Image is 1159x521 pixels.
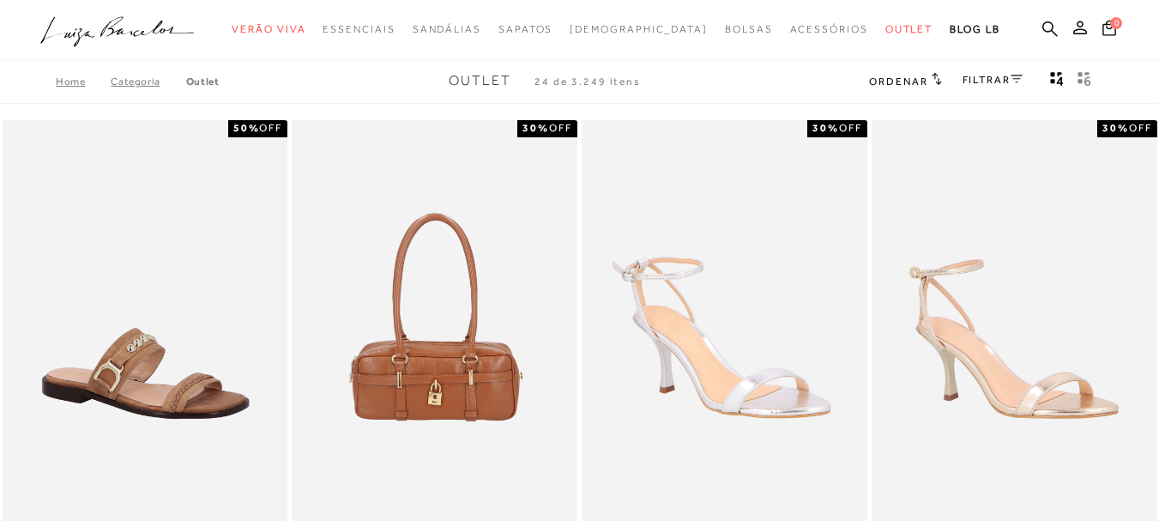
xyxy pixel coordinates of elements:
strong: 30% [1102,122,1129,134]
span: Ordenar [869,76,927,88]
span: Bolsas [725,23,773,35]
a: noSubCategoriesText [725,14,773,45]
a: noSubCategoriesText [498,14,552,45]
span: OFF [549,122,572,134]
span: Sandálias [413,23,481,35]
strong: 50% [233,122,260,134]
span: BLOG LB [950,23,999,35]
span: Essenciais [323,23,395,35]
span: Outlet [885,23,933,35]
span: Sapatos [498,23,552,35]
button: Mostrar 4 produtos por linha [1045,70,1069,93]
span: 0 [1110,17,1122,29]
a: FILTRAR [963,74,1023,86]
button: 0 [1097,19,1121,42]
span: OFF [839,122,862,134]
strong: 30% [522,122,549,134]
a: noSubCategoriesText [570,14,708,45]
span: OFF [1129,122,1152,134]
a: BLOG LB [950,14,999,45]
span: [DEMOGRAPHIC_DATA] [570,23,708,35]
strong: 30% [812,122,839,134]
button: gridText6Desc [1072,70,1096,93]
a: noSubCategoriesText [885,14,933,45]
span: OFF [259,122,282,134]
a: Home [56,76,111,88]
span: Verão Viva [232,23,305,35]
span: 24 de 3.249 itens [534,76,641,88]
a: noSubCategoriesText [323,14,395,45]
span: Acessórios [790,23,868,35]
a: Categoria [111,76,185,88]
a: noSubCategoriesText [790,14,868,45]
a: noSubCategoriesText [232,14,305,45]
a: noSubCategoriesText [413,14,481,45]
span: Outlet [449,73,511,88]
a: Outlet [186,76,220,88]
